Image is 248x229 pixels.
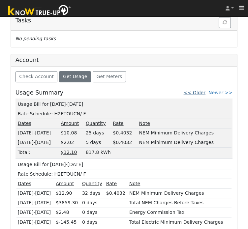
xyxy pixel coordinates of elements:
[16,169,232,179] td: Rate Schedule: H2ETOUCN
[63,74,87,79] span: Get Usage
[128,217,231,227] td: Total Electric Minimum Delivery Charges
[15,89,63,96] h5: Usage Summary
[56,181,74,186] u: Amount
[106,190,127,197] div: $0.4032
[18,181,31,186] u: Dates
[128,198,231,208] td: Total NEM Charges Before Taxes
[16,128,59,138] td: [DATE]-[DATE]
[113,121,123,126] u: Rate
[55,198,81,208] td: $3859.30
[80,171,86,177] span: / F
[82,199,104,206] div: 0 days
[235,4,248,13] button: Toggle navigation
[55,188,81,198] td: $12.90
[86,121,106,126] u: Quantity
[97,74,122,79] span: Get Meters
[60,138,85,147] td: $2.02
[16,148,59,157] td: Total:
[15,17,233,24] h5: Tasks
[16,217,54,227] td: [DATE]-[DATE]
[80,111,86,116] span: / F
[16,188,54,198] td: [DATE]-[DATE]
[16,109,232,119] td: Rate Schedule: H2ETOUCN
[82,219,104,226] div: 0 days
[82,181,102,186] u: Quantity
[55,208,81,217] td: $2.48
[139,121,150,126] u: Note
[128,188,231,198] td: NEM Minimum Delivery Charges
[128,208,231,217] td: Energy Commission Tax
[208,90,232,95] a: Newer >>
[86,129,110,136] div: 25 days
[18,121,31,126] u: Dates
[129,181,140,186] u: Note
[82,209,104,216] div: 0 days
[16,160,232,169] td: Usage Bill for [DATE]-[DATE]
[184,90,205,95] a: << Older
[16,198,54,208] td: [DATE]-[DATE]
[60,128,85,138] td: $10.08
[5,4,74,18] img: Know True-Up
[86,149,230,156] div: 817.8 kWh
[16,138,59,147] td: [DATE]-[DATE]
[15,57,39,63] h5: Account
[61,150,77,155] u: $12.10
[86,139,110,146] div: 5 days
[15,36,56,41] i: No pending tasks
[16,100,232,109] td: Usage Bill for [DATE]-[DATE]
[61,121,79,126] u: Amount
[219,17,231,28] button: Refresh
[113,139,137,146] div: $0.4032
[82,190,104,197] div: 32 days
[138,138,232,147] td: NEM Minimum Delivery Charges
[19,74,54,79] span: Check Account
[106,181,117,186] u: Rate
[113,129,137,136] div: $0.4032
[16,208,54,217] td: [DATE]-[DATE]
[15,71,58,82] button: Check Account
[59,71,91,82] button: Get Usage
[138,128,232,138] td: NEM Minimum Delivery Charges
[55,217,81,227] td: $-145.45
[93,71,126,82] button: Get Meters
